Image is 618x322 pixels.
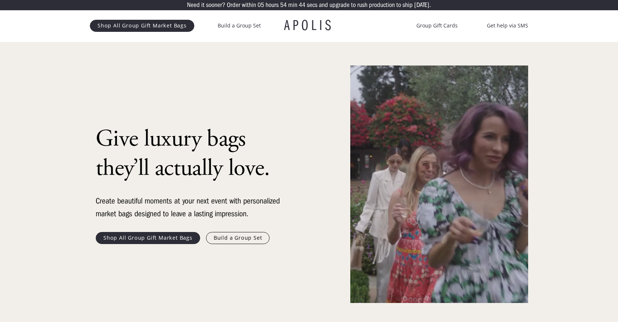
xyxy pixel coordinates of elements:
a: Shop All Group Gift Market Bags [90,20,194,31]
p: 44 [299,2,305,8]
p: Need it sooner? Order within [187,2,256,8]
a: APOLIS [284,18,334,33]
a: Build a Group Set [218,21,261,30]
h1: Give luxury bags they’ll actually love. [96,124,286,183]
a: Get help via SMS [487,21,528,30]
p: hours [266,2,279,8]
a: Shop All Group Gift Market Bags [96,232,200,244]
p: secs [307,2,317,8]
p: and upgrade to rush production to ship [DATE]. [319,2,431,8]
a: Group Gift Cards [416,21,458,30]
div: Create beautiful moments at your next event with personalized market bags designed to leave a las... [96,195,286,220]
a: Build a Group Set [206,232,270,244]
p: min [288,2,297,8]
p: 54 [280,2,287,8]
p: 05 [257,2,264,8]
